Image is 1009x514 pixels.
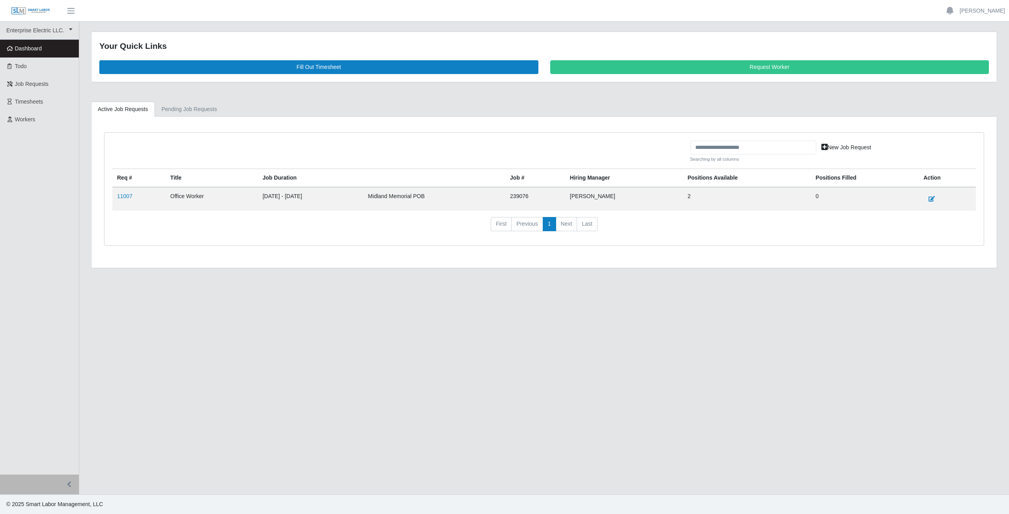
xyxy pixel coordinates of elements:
span: Job Requests [15,81,49,87]
th: Positions Available [683,169,811,187]
td: [PERSON_NAME] [565,187,683,211]
td: [DATE] - [DATE] [258,187,363,211]
a: Request Worker [550,60,989,74]
td: Office Worker [166,187,258,211]
a: Pending Job Requests [155,102,224,117]
span: Dashboard [15,45,42,52]
th: Hiring Manager [565,169,683,187]
th: Positions Filled [811,169,919,187]
img: SLM Logo [11,7,50,15]
td: 2 [683,187,811,211]
span: © 2025 Smart Labor Management, LLC [6,501,103,507]
a: 11007 [117,193,132,199]
nav: pagination [112,217,976,238]
a: [PERSON_NAME] [960,7,1005,15]
span: Workers [15,116,35,122]
th: Title [166,169,258,187]
small: Searching by all columns [690,156,816,163]
th: Job Duration [258,169,363,187]
div: Your Quick Links [99,40,989,52]
a: New Job Request [816,141,877,154]
th: Req # [112,169,166,187]
td: 0 [811,187,919,211]
td: Midland Memorial POB [363,187,505,211]
td: 239076 [505,187,565,211]
th: Job # [505,169,565,187]
span: Todo [15,63,27,69]
a: 1 [543,217,556,231]
a: Fill Out Timesheet [99,60,538,74]
a: Active Job Requests [91,102,155,117]
span: Timesheets [15,98,43,105]
th: Action [919,169,976,187]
